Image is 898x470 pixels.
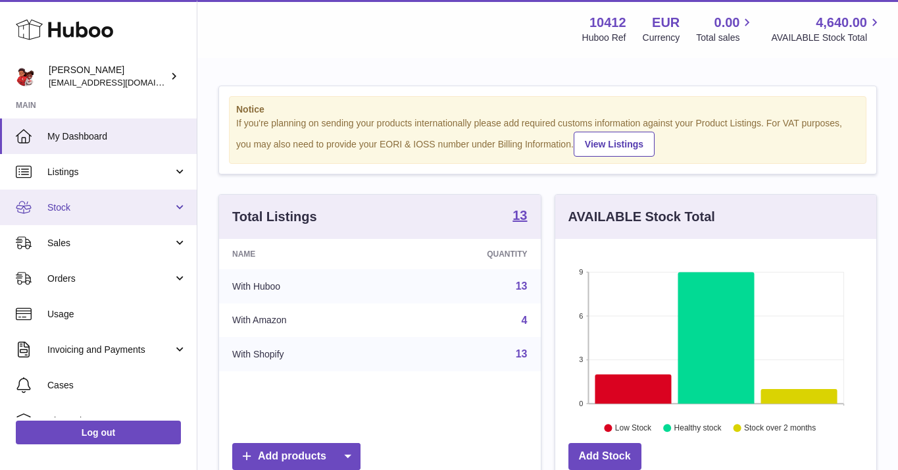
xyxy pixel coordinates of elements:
th: Name [219,239,395,269]
a: 0.00 Total sales [696,14,755,44]
span: Invoicing and Payments [47,344,173,356]
span: Usage [47,308,187,321]
text: Healthy stock [674,423,722,432]
a: 13 [516,348,528,359]
a: 13 [512,209,527,224]
td: With Huboo [219,269,395,303]
text: Stock over 2 months [744,423,816,432]
span: Stock [47,201,173,214]
a: 13 [516,280,528,292]
span: Listings [47,166,173,178]
text: 6 [579,312,583,320]
span: My Dashboard [47,130,187,143]
span: [EMAIL_ADDRESS][DOMAIN_NAME] [49,77,193,88]
strong: Notice [236,103,859,116]
span: Cases [47,379,187,392]
span: 4,640.00 [816,14,867,32]
strong: EUR [652,14,680,32]
strong: 13 [512,209,527,222]
a: Add Stock [568,443,641,470]
a: Add products [232,443,361,470]
td: With Amazon [219,303,395,338]
a: 4 [522,315,528,326]
a: View Listings [574,132,655,157]
h3: AVAILABLE Stock Total [568,208,715,226]
div: If you're planning on sending your products internationally please add required customs informati... [236,117,859,157]
div: Huboo Ref [582,32,626,44]
img: hello@redracerbooks.com [16,66,36,86]
a: Log out [16,421,181,444]
text: 9 [579,268,583,276]
span: AVAILABLE Stock Total [771,32,882,44]
span: Sales [47,237,173,249]
span: 0.00 [714,14,740,32]
strong: 10412 [589,14,626,32]
div: [PERSON_NAME] [49,64,167,89]
h3: Total Listings [232,208,317,226]
a: 4,640.00 AVAILABLE Stock Total [771,14,882,44]
span: Channels [47,415,187,427]
text: 3 [579,355,583,363]
span: Orders [47,273,173,285]
div: Currency [643,32,680,44]
text: Low Stock [614,423,651,432]
text: 0 [579,400,583,407]
td: With Shopify [219,337,395,371]
span: Total sales [696,32,755,44]
th: Quantity [395,239,540,269]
